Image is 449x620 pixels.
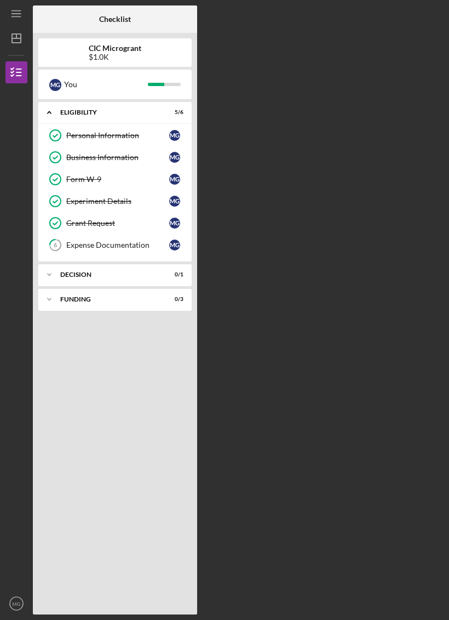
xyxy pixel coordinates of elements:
div: $1.0K [89,53,141,61]
div: FUNDING [60,296,156,303]
a: Experiment DetailsMG [44,190,186,212]
div: Personal Information [66,131,169,140]
div: M G [49,79,61,91]
div: M G [169,218,180,229]
div: Form W-9 [66,175,169,184]
div: 5 / 6 [164,109,183,116]
a: Personal InformationMG [44,124,186,146]
a: Business InformationMG [44,146,186,168]
div: Expense Documentation [66,241,169,249]
div: 0 / 1 [164,271,183,278]
button: MG [5,593,27,615]
text: MG [12,601,20,607]
a: 6Expense DocumentationMG [44,234,186,256]
div: 0 / 3 [164,296,183,303]
div: Decision [60,271,156,278]
div: You [64,75,148,94]
b: Checklist [99,15,131,24]
div: M G [169,130,180,141]
div: Experiment Details [66,197,169,206]
div: M G [169,240,180,251]
div: M G [169,152,180,163]
div: M G [169,174,180,185]
div: Business Information [66,153,169,162]
a: Form W-9MG [44,168,186,190]
tspan: 6 [54,242,57,249]
a: Grant RequestMG [44,212,186,234]
div: Grant Request [66,219,169,227]
div: ELIGIBILITY [60,109,156,116]
div: M G [169,196,180,207]
b: CIC Microgrant [89,44,141,53]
